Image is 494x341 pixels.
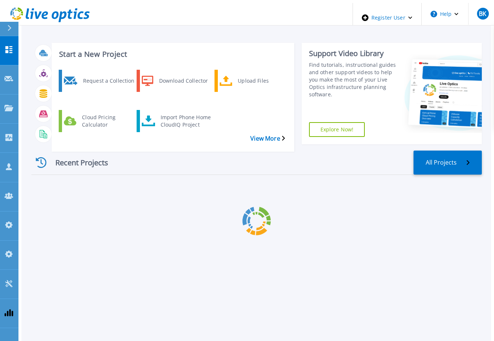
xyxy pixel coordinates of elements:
[155,72,217,90] div: Download Collector
[31,154,120,172] div: Recent Projects
[479,11,486,17] span: BK
[137,70,219,92] a: Download Collector
[309,61,398,98] div: Find tutorials, instructional guides and other support videos to help you make the most of your L...
[59,110,141,132] a: Cloud Pricing Calculator
[309,122,365,137] a: Explore Now!
[215,70,297,92] a: Upload Files
[157,112,220,130] div: Import Phone Home CloudIQ Project
[353,3,421,32] div: Register User
[309,49,398,58] div: Support Video Library
[422,3,468,25] button: Help
[414,151,482,175] a: All Projects
[234,72,295,90] div: Upload Files
[250,135,285,142] a: View More
[59,70,141,92] a: Request a Collection
[78,112,140,130] div: Cloud Pricing Calculator
[79,72,140,90] div: Request a Collection
[59,50,285,58] h3: Start a New Project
